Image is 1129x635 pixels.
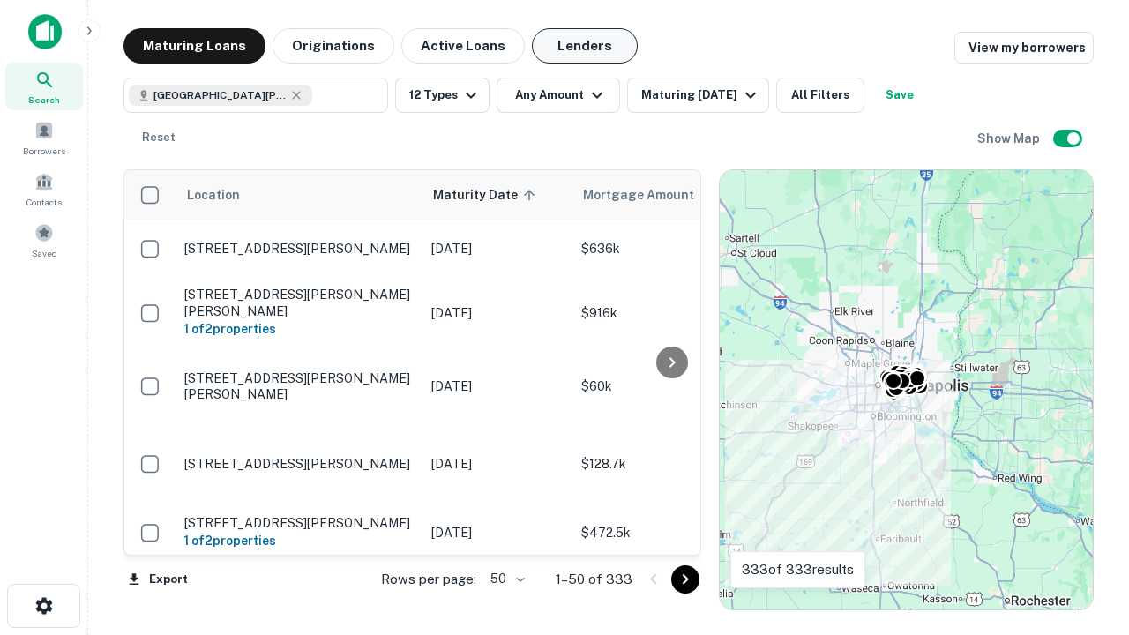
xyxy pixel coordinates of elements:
p: [STREET_ADDRESS][PERSON_NAME][PERSON_NAME] [184,370,414,402]
button: Active Loans [401,28,525,63]
div: 0 0 [720,170,1093,609]
p: $128.7k [581,454,758,474]
p: [STREET_ADDRESS][PERSON_NAME] [184,515,414,531]
span: Borrowers [23,144,65,158]
p: [DATE] [431,523,564,542]
p: [STREET_ADDRESS][PERSON_NAME] [184,456,414,472]
p: $636k [581,239,758,258]
span: Contacts [26,195,62,209]
a: Saved [5,216,83,264]
h6: 1 of 2 properties [184,319,414,339]
p: 1–50 of 333 [556,569,632,590]
button: Maturing [DATE] [627,78,769,113]
button: Reset [131,120,187,155]
span: Saved [32,246,57,260]
p: Rows per page: [381,569,476,590]
button: Maturing Loans [123,28,265,63]
iframe: Chat Widget [1041,437,1129,522]
a: Search [5,63,83,110]
button: Lenders [532,28,638,63]
button: All Filters [776,78,864,113]
h6: 1 of 2 properties [184,531,414,550]
button: 12 Types [395,78,490,113]
button: Originations [273,28,394,63]
button: Save your search to get updates of matches that match your search criteria. [871,78,928,113]
p: $60k [581,377,758,396]
p: [DATE] [431,239,564,258]
th: Mortgage Amount [572,170,766,220]
div: 50 [483,566,527,592]
span: Mortgage Amount [583,184,717,205]
span: Search [28,93,60,107]
span: [GEOGRAPHIC_DATA][PERSON_NAME], [GEOGRAPHIC_DATA], [GEOGRAPHIC_DATA] [153,87,286,103]
p: [DATE] [431,454,564,474]
h6: Show Map [977,129,1043,148]
button: Any Amount [497,78,620,113]
button: Go to next page [671,565,699,594]
p: [DATE] [431,303,564,323]
a: Contacts [5,165,83,213]
th: Maturity Date [422,170,572,220]
p: 333 of 333 results [742,559,854,580]
img: capitalize-icon.png [28,14,62,49]
button: Export [123,566,192,593]
span: Location [186,184,240,205]
p: $472.5k [581,523,758,542]
p: [DATE] [431,377,564,396]
a: View my borrowers [954,32,1094,63]
div: Maturing [DATE] [641,85,761,106]
p: [STREET_ADDRESS][PERSON_NAME] [184,241,414,257]
th: Location [176,170,422,220]
p: $916k [581,303,758,323]
a: Borrowers [5,114,83,161]
span: Maturity Date [433,184,541,205]
p: [STREET_ADDRESS][PERSON_NAME][PERSON_NAME] [184,287,414,318]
